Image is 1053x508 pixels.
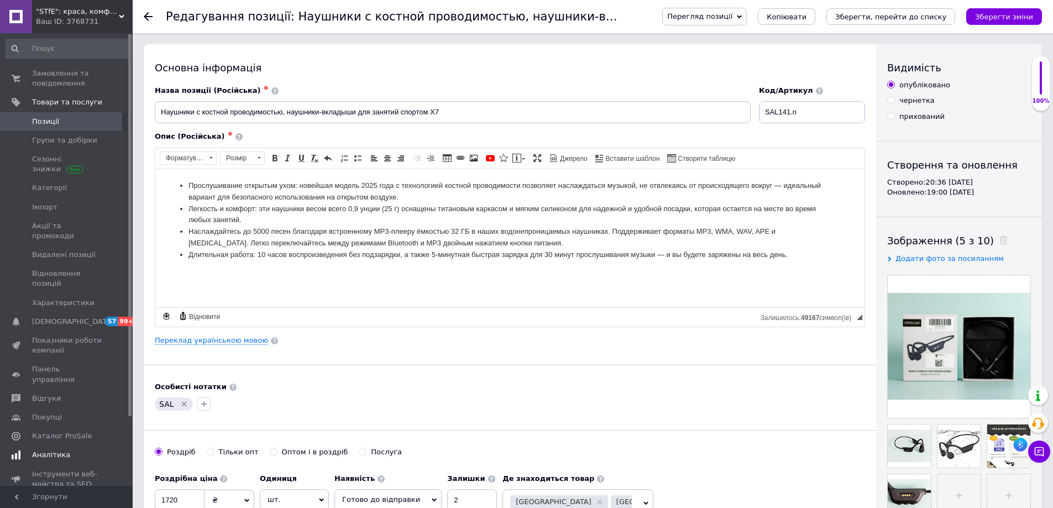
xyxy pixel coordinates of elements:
a: Зменшити відступ [411,152,423,164]
span: Відновлення позицій [32,269,102,289]
span: Замовлення та повідомлення [32,69,102,88]
span: Код/Артикул [759,86,813,95]
div: Зображення (5 з 10) [887,234,1031,248]
b: Одиниця [260,474,297,483]
div: опубліковано [899,80,950,90]
div: Видимість [887,61,1031,75]
a: Вставити/Редагувати посилання (Ctrl+L) [454,152,467,164]
span: Характеристики [32,298,95,308]
span: Джерело [558,154,588,164]
h1: Редагування позиції: Наушники с костной проводимостью, наушники-вкладыши для занятий спортом X7 [166,10,816,23]
a: Жирний (Ctrl+B) [269,152,281,164]
b: Де знаходиться товар [502,474,594,483]
a: Розмір [220,151,265,165]
a: Відновити [177,310,222,322]
a: Зробити резервну копію зараз [160,310,172,322]
span: Вставити шаблон [604,154,660,164]
div: Ваш ID: 3768731 [36,17,133,27]
div: прихований [899,112,945,122]
a: Таблиця [441,152,453,164]
div: Оновлено: 19:00 [DATE] [887,187,1031,197]
input: Наприклад, H&M жіноча сукня зелена 38 розмір вечірня максі з блискітками [155,101,751,123]
a: Видалити форматування [308,152,321,164]
div: Кiлькiсть символiв [761,311,857,322]
span: Видалені позиції [32,250,96,260]
span: Відгуки [32,394,61,404]
a: По правому краю [395,152,407,164]
span: Покупці [32,412,62,422]
a: По лівому краю [368,152,380,164]
span: Акції та промокоди [32,221,102,241]
span: ₴ [212,496,218,504]
span: SAL [159,400,174,409]
a: Форматування [160,151,217,165]
span: Показники роботи компанії [32,336,102,355]
button: Чат з покупцем [1028,441,1050,463]
div: Тільки опт [219,447,259,457]
a: Джерело [548,152,589,164]
span: Групи та добірки [32,135,97,145]
div: Послуга [371,447,402,457]
span: 99+ [118,317,136,326]
span: Готово до відправки [342,495,420,504]
span: Потягніть для зміни розмірів [857,315,862,320]
span: Інструменти веб-майстра та SEO [32,469,102,489]
div: Повернутися назад [144,12,153,21]
div: 100% Якість заповнення [1031,55,1050,111]
div: Створено: 20:36 [DATE] [887,177,1031,187]
a: Повернути (Ctrl+Z) [322,152,334,164]
button: Зберегти, перейти до списку [826,8,955,25]
span: Копіювати [767,13,806,21]
b: Роздрібна ціна [155,474,217,483]
span: Категорії [32,183,67,193]
div: Створення та оновлення [887,158,1031,172]
a: Збільшити відступ [425,152,437,164]
span: 49167 [801,314,819,322]
a: Підкреслений (Ctrl+U) [295,152,307,164]
span: Товари та послуги [32,97,102,107]
span: Форматування [160,152,206,164]
input: Пошук [6,39,130,59]
span: ✱ [264,85,269,92]
span: ✱ [228,130,233,138]
span: Сезонні знижки [32,154,102,174]
div: 100% [1032,97,1050,105]
a: По центру [381,152,394,164]
a: Зображення [468,152,480,164]
a: Вставити/видалити нумерований список [338,152,350,164]
a: Вставити повідомлення [511,152,527,164]
span: [GEOGRAPHIC_DATA] [516,498,591,505]
svg: Видалити мітку [180,400,188,409]
a: Курсив (Ctrl+I) [282,152,294,164]
span: 57 [105,317,118,326]
a: Додати відео з YouTube [484,152,496,164]
a: Максимізувати [531,152,543,164]
div: чернетка [899,96,935,106]
span: Аналітика [32,450,70,460]
a: Переклад українською мовою [155,336,268,345]
i: Зберегти, перейти до списку [835,13,946,21]
b: Наявність [334,474,375,483]
span: Імпорт [32,202,57,212]
span: [DEMOGRAPHIC_DATA] [32,317,114,327]
span: Розмір [221,152,254,164]
div: Роздріб [167,447,196,457]
iframe: Редактор, EF251691-0684-416D-894A-7724FC76DB66 [155,169,865,307]
span: Додати фото за посиланням [895,254,1004,263]
div: Оптом і в роздріб [282,447,348,457]
span: Панель управління [32,364,102,384]
span: Назва позиції (Російська) [155,86,261,95]
a: Створити таблицю [666,152,737,164]
span: Відновити [187,312,220,322]
span: Опис (Російська) [155,132,225,140]
span: [GEOGRAPHIC_DATA] [616,498,692,505]
span: Перегляд позиції [667,12,732,20]
span: Позиції [32,117,59,127]
b: Залишки [447,474,485,483]
span: "STfE": краса, комфорт і задоволення! [36,7,119,17]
